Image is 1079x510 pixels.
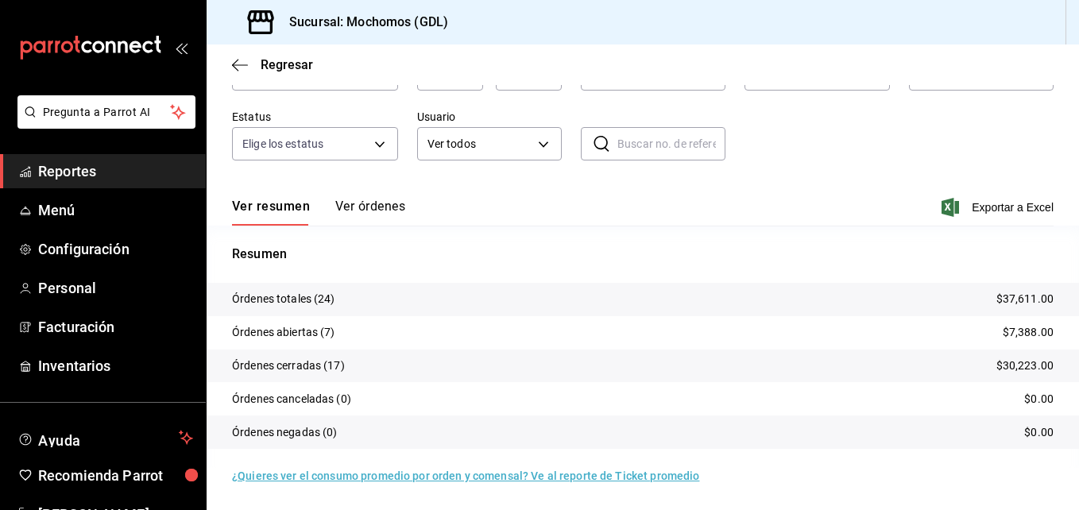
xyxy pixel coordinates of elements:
button: Regresar [232,57,313,72]
span: Facturación [38,316,193,338]
p: Órdenes cerradas (17) [232,357,345,374]
input: Buscar no. de referencia [617,128,725,160]
span: Regresar [261,57,313,72]
p: $30,223.00 [996,357,1054,374]
span: Pregunta a Parrot AI [43,104,171,121]
span: Menú [38,199,193,221]
p: $0.00 [1024,391,1054,408]
p: $0.00 [1024,424,1054,441]
span: Configuración [38,238,193,260]
p: Órdenes canceladas (0) [232,391,351,408]
a: ¿Quieres ver el consumo promedio por orden y comensal? Ve al reporte de Ticket promedio [232,469,699,482]
h3: Sucursal: Mochomos (GDL) [277,13,448,32]
button: open_drawer_menu [175,41,188,54]
button: Pregunta a Parrot AI [17,95,195,129]
span: Ayuda [38,428,172,447]
label: Usuario [417,111,562,122]
p: Resumen [232,245,1054,264]
span: Inventarios [38,355,193,377]
span: Reportes [38,160,193,182]
span: Ver todos [427,136,532,153]
p: Órdenes negadas (0) [232,424,338,441]
p: Órdenes abiertas (7) [232,324,335,341]
a: Pregunta a Parrot AI [11,115,195,132]
button: Ver resumen [232,199,310,226]
span: Personal [38,277,193,299]
p: Órdenes totales (24) [232,291,335,307]
div: navigation tabs [232,199,405,226]
button: Exportar a Excel [945,198,1054,217]
button: Ver órdenes [335,199,405,226]
span: Recomienda Parrot [38,465,193,486]
span: Elige los estatus [242,136,323,152]
p: $7,388.00 [1003,324,1054,341]
p: $37,611.00 [996,291,1054,307]
label: Estatus [232,111,398,122]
